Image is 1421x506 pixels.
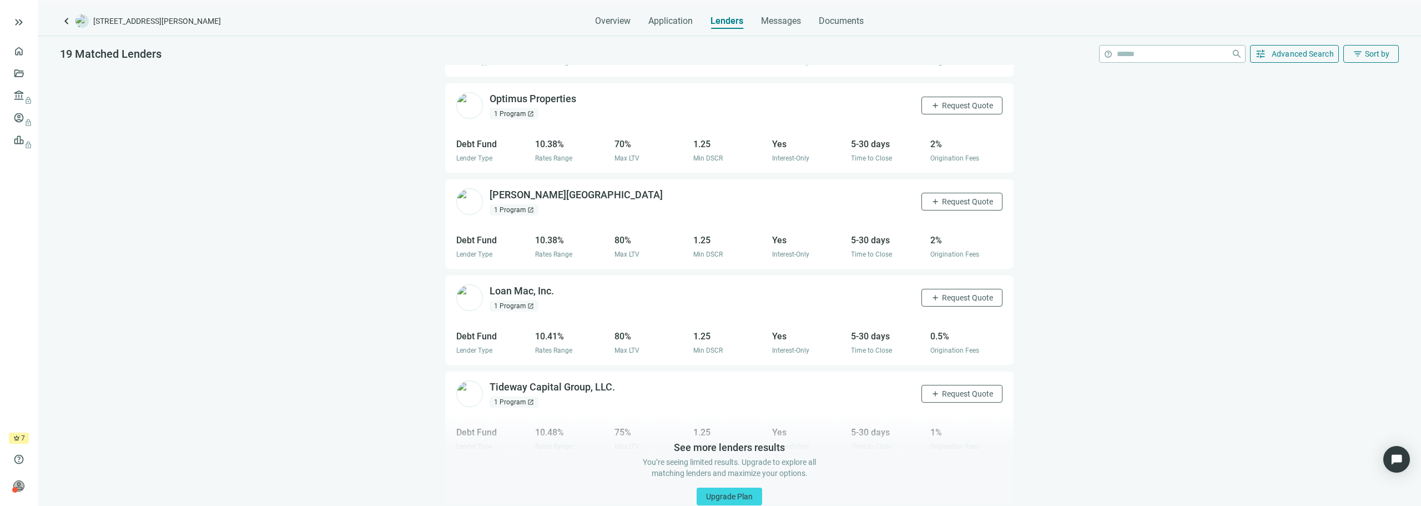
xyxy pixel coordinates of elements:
[614,233,687,247] div: 80%
[456,233,528,247] div: Debt Fund
[942,293,993,302] span: Request Quote
[772,58,809,66] span: Interest-Only
[851,347,892,354] span: Time to Close
[942,101,993,110] span: Request Quote
[931,293,940,302] span: add
[60,47,162,61] span: 19 Matched Lenders
[93,16,221,27] span: [STREET_ADDRESS][PERSON_NAME]
[710,16,743,27] span: Lenders
[1255,48,1266,59] span: tune
[772,233,844,247] div: Yes
[761,16,801,26] span: Messages
[13,454,24,465] span: help
[942,389,993,398] span: Request Quote
[942,197,993,206] span: Request Quote
[535,233,607,247] div: 10.38%
[456,347,492,354] span: Lender Type
[1104,50,1112,58] span: help
[1343,45,1399,63] button: filter_listSort by
[535,251,572,258] span: Rates Range
[535,329,607,343] div: 10.41%
[595,16,631,27] span: Overview
[674,441,785,454] div: See more lenders results
[931,389,940,398] span: add
[614,137,687,151] div: 70%
[535,137,607,151] div: 10.38%
[456,380,483,407] img: 87411923-d5e7-4b4a-9722-f8d433eeba67
[851,251,892,258] span: Time to Close
[772,251,809,258] span: Interest-Only
[614,329,687,343] div: 80%
[490,204,538,216] div: 1 Program
[921,193,1002,211] button: addRequest Quote
[490,92,576,106] div: Optimus Properties
[527,111,534,117] span: open_in_new
[12,16,26,29] button: keyboard_double_arrow_right
[930,58,979,66] span: Origination Fees
[697,488,762,505] button: Upgrade Plan
[527,207,534,213] span: open_in_new
[772,329,844,343] div: Yes
[772,154,809,162] span: Interest-Only
[693,347,723,354] span: Min DSCR
[527,303,534,309] span: open_in_new
[490,108,538,119] div: 1 Program
[1250,45,1339,63] button: tuneAdvanced Search
[931,197,940,206] span: add
[693,329,765,343] div: 1.25
[930,137,1002,151] div: 2%
[456,137,528,151] div: Debt Fund
[456,58,492,66] span: Lender Type
[930,347,979,354] span: Origination Fees
[931,101,940,110] span: add
[851,137,923,151] div: 5-30 days
[614,58,639,66] span: Max LTV
[490,284,554,298] div: Loan Mac, Inc.
[930,329,1002,343] div: 0.5%
[13,435,20,442] span: crown
[614,154,639,162] span: Max LTV
[456,188,483,215] img: 8f9cbaa9-4a58-45b8-b8ff-597d37050746
[693,137,765,151] div: 1.25
[1272,49,1334,58] span: Advanced Search
[772,347,809,354] span: Interest-Only
[535,58,572,66] span: Rates Range
[456,251,492,258] span: Lender Type
[614,347,639,354] span: Max LTV
[21,433,25,444] span: 7
[851,233,923,247] div: 5-30 days
[456,284,483,311] img: 3ef6db7a-b81e-46df-af4b-cff43054f7df
[693,154,723,162] span: Min DSCR
[629,457,829,479] div: You’re seeing limited results. Upgrade to explore all matching lenders and maximize your options.
[490,188,663,202] div: [PERSON_NAME][GEOGRAPHIC_DATA]
[819,16,864,27] span: Documents
[13,480,24,492] span: person
[921,385,1002,403] button: addRequest Quote
[930,154,979,162] span: Origination Fees
[921,289,1002,307] button: addRequest Quote
[851,154,892,162] span: Time to Close
[648,16,693,27] span: Application
[930,233,1002,247] div: 2%
[490,380,615,394] div: Tideway Capital Group, LLC.
[614,251,639,258] span: Max LTV
[535,347,572,354] span: Rates Range
[930,251,979,258] span: Origination Fees
[60,14,73,28] a: keyboard_arrow_left
[1383,446,1410,473] div: Open Intercom Messenger
[490,397,538,408] div: 1 Program
[1353,49,1363,59] span: filter_list
[693,251,723,258] span: Min DSCR
[535,154,572,162] span: Rates Range
[851,58,892,66] span: Time to Close
[706,492,753,501] span: Upgrade Plan
[851,329,923,343] div: 5-30 days
[772,137,844,151] div: Yes
[456,329,528,343] div: Debt Fund
[1365,49,1389,58] span: Sort by
[921,97,1002,114] button: addRequest Quote
[527,399,534,405] span: open_in_new
[693,233,765,247] div: 1.25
